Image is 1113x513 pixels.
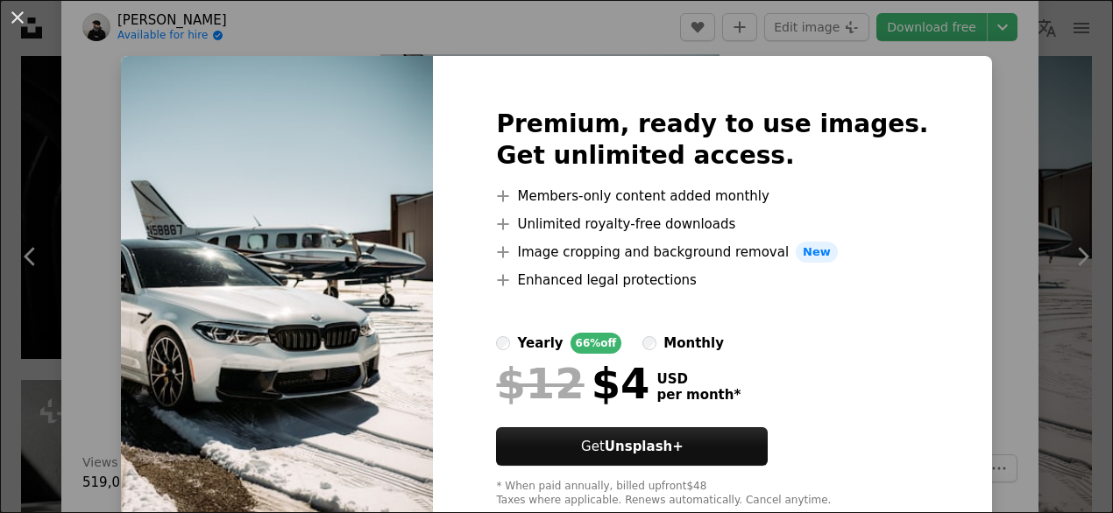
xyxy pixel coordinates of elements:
[496,480,928,508] div: * When paid annually, billed upfront $48 Taxes where applicable. Renews automatically. Cancel any...
[496,361,649,406] div: $4
[496,270,928,291] li: Enhanced legal protections
[496,336,510,350] input: yearly66%off
[656,387,741,403] span: per month *
[496,361,584,406] span: $12
[496,109,928,172] h2: Premium, ready to use images. Get unlimited access.
[496,427,768,466] button: GetUnsplash+
[496,214,928,235] li: Unlimited royalty-free downloads
[496,242,928,263] li: Image cropping and background removal
[796,242,838,263] span: New
[656,371,741,387] span: USD
[496,186,928,207] li: Members-only content added monthly
[642,336,656,350] input: monthly
[517,333,563,354] div: yearly
[605,439,684,454] strong: Unsplash+
[571,333,622,354] div: 66% off
[663,333,724,354] div: monthly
